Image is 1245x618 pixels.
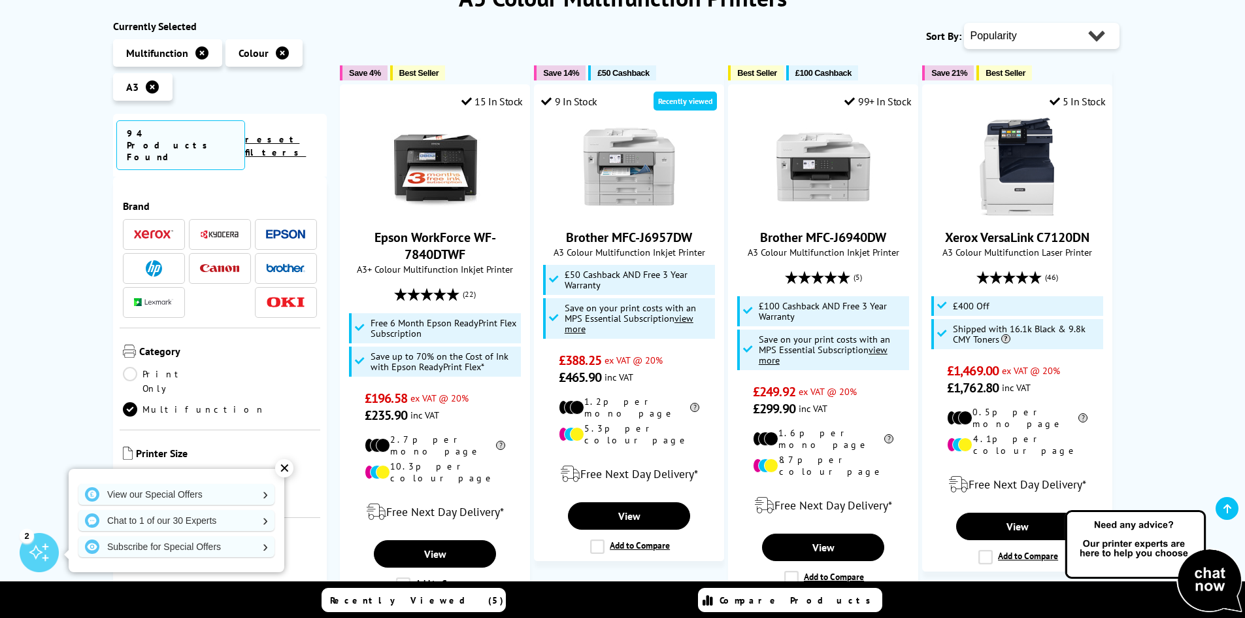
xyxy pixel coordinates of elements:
span: inc VAT [799,402,827,415]
button: Save 4% [340,65,387,80]
img: Canon [200,264,239,273]
span: Save on your print costs with an MPS Essential Subscription [759,333,890,366]
img: Lexmark [134,298,173,306]
img: Brother MFC-J6940DW [774,118,872,216]
span: Best Seller [737,68,777,78]
div: Recently viewed [654,92,717,111]
u: view more [565,312,693,335]
a: View [568,502,689,530]
div: Currently Selected [113,20,327,33]
a: reset filters [245,133,306,158]
div: 2 [20,528,34,543]
a: Brother [266,260,305,277]
span: Sort By: [926,29,961,43]
span: Compare Products [720,594,878,606]
span: A3 Colour Multifunction Inkjet Printer [541,246,717,258]
a: Brother MFC-J6957DW [566,229,692,246]
img: Category [123,345,136,358]
span: (5) [854,265,862,290]
span: £50 Cashback [597,68,649,78]
span: £249.92 [753,383,795,400]
div: modal_delivery [347,494,523,530]
span: A3 [126,80,139,94]
span: ex VAT @ 20% [1002,364,1060,377]
button: Save 21% [922,65,974,80]
button: Best Seller [728,65,784,80]
a: Chat to 1 of our 30 Experts [78,510,274,531]
a: Brother MFC-J6940DW [774,205,872,218]
img: Xerox [134,230,173,239]
span: £196.58 [365,390,407,407]
a: View our Special Offers [78,484,274,505]
span: A3 Colour Multifunction Laser Printer [929,246,1105,258]
span: £299.90 [753,400,795,417]
u: view more [759,343,888,366]
img: Kyocera [200,230,239,239]
label: Add to Compare [590,540,670,554]
span: £1,469.00 [947,362,999,379]
a: Xerox [134,226,173,243]
span: Recently Viewed (5) [330,594,504,606]
a: Print Only [123,367,220,396]
li: 4.1p per colour page [947,433,1087,456]
span: Save 4% [349,68,380,78]
span: inc VAT [1002,381,1031,394]
li: 8.7p per colour page [753,454,893,477]
button: £50 Cashback [588,65,656,80]
div: ✕ [275,459,293,477]
span: £400 Off [953,301,989,311]
a: Recently Viewed (5) [322,588,506,612]
span: inc VAT [605,371,633,383]
span: ex VAT @ 20% [410,392,469,404]
img: Brother [266,264,305,273]
li: 0.5p per mono page [947,406,1087,430]
button: £100 Cashback [786,65,858,80]
span: (22) [463,282,476,307]
a: View [956,513,1078,540]
span: Colour [239,46,269,60]
a: Kyocera [200,226,239,243]
button: Best Seller [976,65,1032,80]
img: Printer Size [123,447,133,460]
span: Save on your print costs with an MPS Essential Subscription [565,301,696,335]
div: 99+ In Stock [844,95,911,108]
a: Canon [200,260,239,277]
a: Multifunction [123,402,265,417]
a: Epson WorkForce WF-7840DTWF [374,229,496,263]
div: modal_delivery [541,456,717,492]
span: Free 6 Month Epson ReadyPrint Flex Subscription [371,318,518,339]
a: Brother MFC-J6957DW [580,205,678,218]
li: 5.3p per colour page [559,422,699,446]
a: Epson [266,226,305,243]
li: 1.2p per mono page [559,396,699,419]
span: £235.90 [365,407,407,424]
li: 2.7p per mono page [365,434,505,457]
div: 9 In Stock [541,95,597,108]
span: Shipped with 16.1k Black & 9.8k CMY Toners [953,324,1101,345]
div: modal_delivery [735,487,911,524]
img: Epson [266,230,305,239]
span: £465.90 [559,369,601,386]
a: HP [134,260,173,277]
span: £50 Cashback AND Free 3 Year Warranty [565,269,712,290]
span: (46) [1045,265,1058,290]
img: Xerox VersaLink C7120DN [969,118,1067,216]
a: Epson WorkForce WF-7840DTWF [386,205,484,218]
a: View [762,534,884,561]
img: HP [146,260,162,277]
span: ex VAT @ 20% [605,354,663,366]
img: OKI [266,297,305,308]
li: 10.3p per colour page [365,460,505,484]
li: 1.6p per mono page [753,427,893,451]
a: View [374,540,495,568]
span: £100 Cashback [795,68,852,78]
a: Xerox VersaLink C7120DN [945,229,1089,246]
span: Brand [123,199,318,213]
a: Compare Products [698,588,882,612]
img: Epson WorkForce WF-7840DTWF [386,118,484,216]
span: Save 21% [931,68,967,78]
span: £388.25 [559,352,601,369]
a: Subscribe for Special Offers [78,536,274,557]
label: Add to Compare [978,550,1058,564]
img: Brother MFC-J6957DW [580,118,678,216]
